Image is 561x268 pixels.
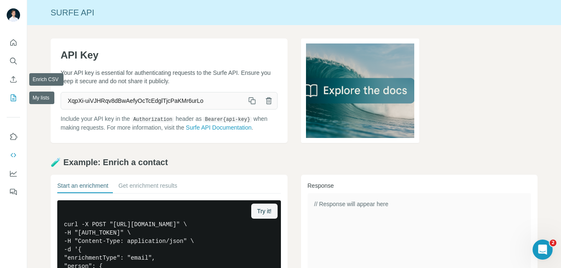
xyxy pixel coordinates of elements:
p: Include your API key in the header as when making requests. For more information, visit the . [61,115,278,132]
button: Quick start [7,35,20,50]
img: Avatar [7,8,20,22]
button: Dashboard [7,166,20,181]
button: Feedback [7,184,20,199]
span: Try it! [257,207,271,215]
span: XqpXi-uiVJHRqv8dBwAefyOcTcEdglTjcPaKMr6urLo [61,93,244,108]
h1: API Key [61,48,278,62]
button: Start an enrichment [57,181,108,193]
button: Use Surfe API [7,148,20,163]
span: 2 [550,240,556,246]
code: Authorization [132,117,174,123]
button: Search [7,54,20,69]
button: Try it! [251,204,277,219]
h2: 🧪 Example: Enrich a contact [51,156,538,168]
p: Your API key is essential for authenticating requests to the Surfe API. Ensure you keep it secure... [61,69,278,85]
iframe: Intercom live chat [533,240,553,260]
button: Get enrichment results [118,181,177,193]
div: Surfe API [27,7,561,18]
h3: Response [308,181,531,190]
span: // Response will appear here [314,201,388,207]
button: Use Surfe on LinkedIn [7,129,20,144]
button: My lists [7,90,20,105]
button: Enrich CSV [7,72,20,87]
a: Surfe API Documentation [186,124,252,131]
code: Bearer {api-key} [203,117,252,123]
